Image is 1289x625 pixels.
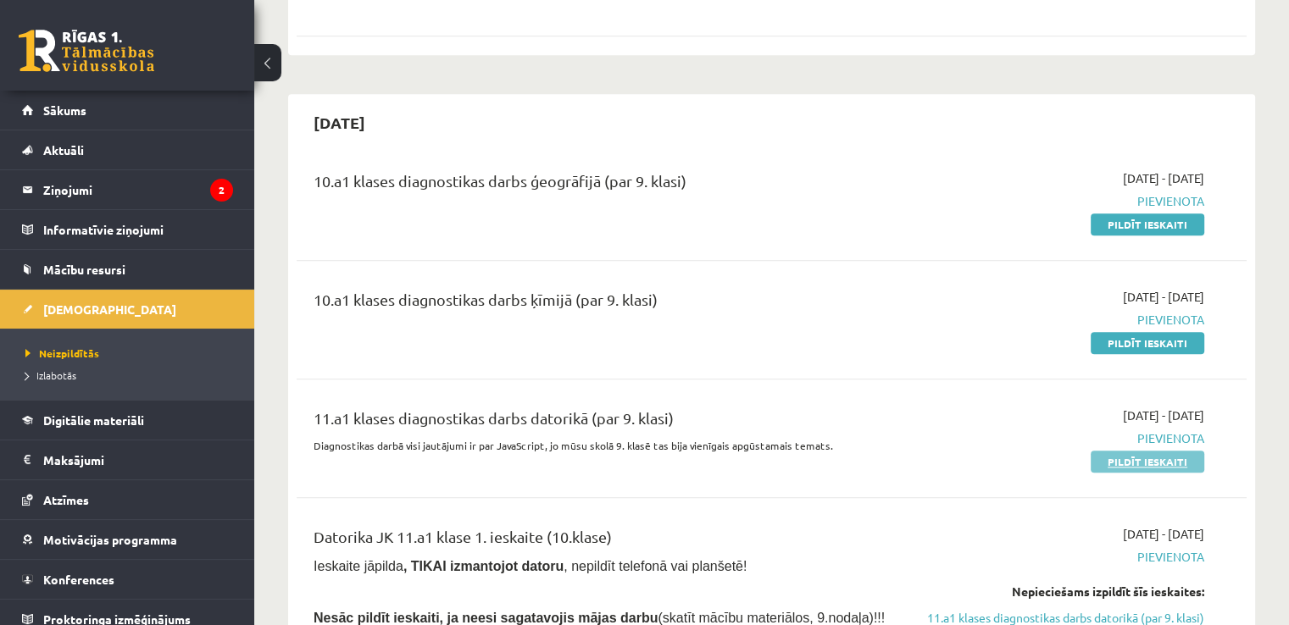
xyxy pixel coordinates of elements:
a: Pildīt ieskaiti [1091,451,1204,473]
span: Pievienota [925,192,1204,210]
legend: Maksājumi [43,440,233,479]
a: Sākums [22,91,233,130]
a: Ziņojumi2 [22,170,233,209]
span: [DEMOGRAPHIC_DATA] [43,301,176,317]
span: Pievienota [925,311,1204,329]
p: Diagnostikas darbā visi jautājumi ir par JavaScript, jo mūsu skolā 9. klasē tas bija vienīgais ap... [314,438,899,453]
a: Motivācijas programma [22,520,233,559]
span: Sākums [43,102,86,118]
span: Konferences [43,572,114,587]
a: Aktuāli [22,130,233,169]
legend: Ziņojumi [43,170,233,209]
a: [DEMOGRAPHIC_DATA] [22,290,233,329]
span: (skatīt mācību materiālos, 9.nodaļa)!!! [658,611,885,625]
span: Ieskaite jāpilda , nepildīt telefonā vai planšetē! [314,559,747,573]
a: Pildīt ieskaiti [1091,332,1204,354]
div: 10.a1 klases diagnostikas darbs ķīmijā (par 9. klasi) [314,288,899,319]
h2: [DATE] [297,102,382,142]
span: Mācību resursi [43,262,125,277]
a: Digitālie materiāli [22,401,233,440]
span: Neizpildītās [25,346,99,360]
span: Pievienota [925,429,1204,447]
a: Maksājumi [22,440,233,479]
span: Digitālie materiāli [43,412,144,428]
span: Nesāc pildīt ieskaiti, ja neesi sagatavojis mājas darbu [314,611,658,625]
span: [DATE] - [DATE] [1123,288,1204,306]
span: Izlabotās [25,368,76,382]
a: Informatīvie ziņojumi [22,210,233,249]
a: Konferences [22,560,233,599]
b: , TIKAI izmantojot datoru [403,559,564,573]
a: Neizpildītās [25,346,237,361]
a: Pildīt ieskaiti [1091,213,1204,235]
div: 11.a1 klases diagnostikas darbs datorikā (par 9. klasi) [314,407,899,438]
i: 2 [210,179,233,202]
span: Aktuāli [43,142,84,158]
span: Atzīmes [43,492,89,507]
a: Atzīmes [22,480,233,519]
span: [DATE] - [DATE] [1123,169,1204,187]
div: Datorika JK 11.a1 klase 1. ieskaite (10.klase) [314,525,899,556]
span: [DATE] - [DATE] [1123,525,1204,543]
span: Motivācijas programma [43,532,177,547]
legend: Informatīvie ziņojumi [43,210,233,249]
span: Pievienota [925,548,1204,566]
a: Rīgas 1. Tālmācības vidusskola [19,30,154,72]
div: 10.a1 klases diagnostikas darbs ģeogrāfijā (par 9. klasi) [314,169,899,201]
div: Nepieciešams izpildīt šīs ieskaites: [925,583,1204,600]
span: [DATE] - [DATE] [1123,407,1204,424]
a: Izlabotās [25,368,237,383]
a: Mācību resursi [22,250,233,289]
